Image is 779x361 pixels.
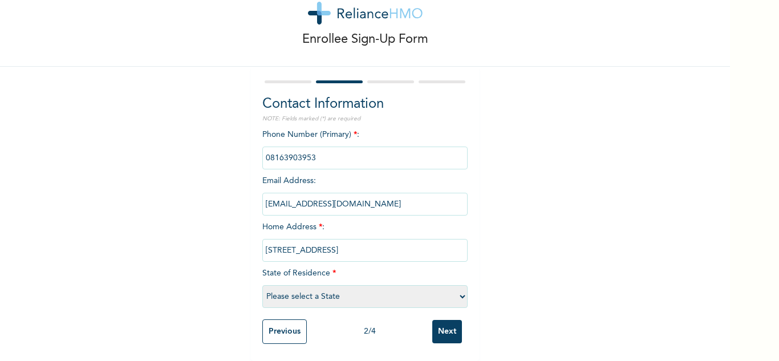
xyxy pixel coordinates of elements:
[262,319,307,344] input: Previous
[262,177,468,208] span: Email Address :
[308,2,423,25] img: logo
[307,326,432,338] div: 2 / 4
[262,193,468,216] input: Enter email Address
[262,223,468,254] span: Home Address :
[262,239,468,262] input: Enter home address
[302,30,428,49] p: Enrollee Sign-Up Form
[262,115,468,123] p: NOTE: Fields marked (*) are required
[262,94,468,115] h2: Contact Information
[262,147,468,169] input: Enter Primary Phone Number
[432,320,462,343] input: Next
[262,269,468,301] span: State of Residence
[262,131,468,162] span: Phone Number (Primary) :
